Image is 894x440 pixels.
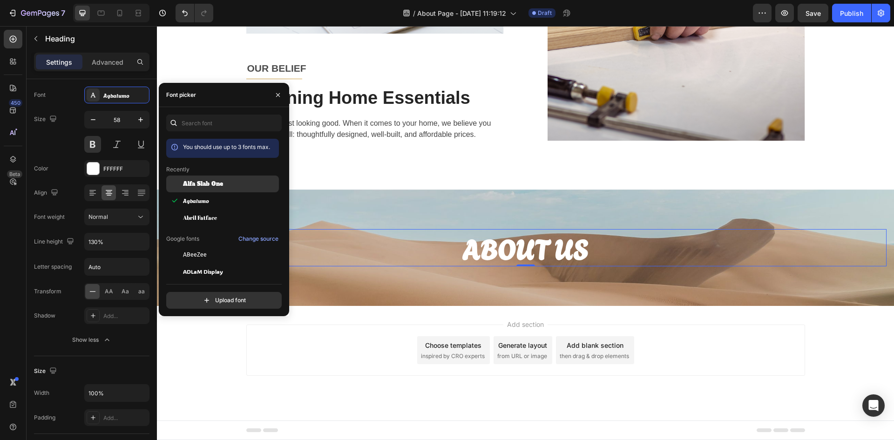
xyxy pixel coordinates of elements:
[7,170,22,178] div: Beta
[34,91,46,99] div: Font
[88,213,108,220] span: Normal
[34,365,59,378] div: Size
[61,7,65,19] p: 7
[268,314,325,324] div: Choose templates
[84,209,149,225] button: Normal
[166,91,196,99] div: Font picker
[166,235,199,243] p: Google fonts
[34,213,65,221] div: Font weight
[264,326,328,334] span: inspired by CRO experts
[238,235,278,243] div: Change source
[346,293,391,303] span: Add section
[183,143,270,150] span: You should use up to 3 fonts max.
[45,33,146,44] p: Heading
[798,4,828,22] button: Save
[34,187,60,199] div: Align
[166,115,282,131] input: Search font
[105,287,113,296] span: AA
[183,196,209,205] span: Agbalumo
[832,4,871,22] button: Publish
[202,296,246,305] div: Upload font
[34,164,48,173] div: Color
[9,99,22,107] div: 450
[138,287,145,296] span: aa
[103,165,147,173] div: FFFFFF
[538,9,552,17] span: Draft
[34,332,149,348] button: Show less
[72,335,112,345] div: Show less
[34,413,55,422] div: Padding
[417,8,506,18] span: About Page - [DATE] 11:19:12
[34,113,59,126] div: Size
[806,9,821,17] span: Save
[85,233,149,250] input: Auto
[4,4,69,22] button: 7
[862,394,885,417] div: Open Intercom Messenger
[157,26,894,440] iframe: Design area
[46,57,72,67] p: Settings
[183,267,223,276] span: ADLaM Display
[122,287,129,296] span: Aa
[92,57,123,67] p: Advanced
[85,258,149,275] input: Auto
[413,8,415,18] span: /
[103,91,147,100] div: Agbalumo
[103,312,147,320] div: Add...
[183,213,217,222] span: Abril Fatface
[166,165,190,174] p: Recently
[340,326,390,334] span: from URL or image
[840,8,863,18] div: Publish
[176,4,213,22] div: Undo/Redo
[34,287,61,296] div: Transform
[403,326,472,334] span: then drag & drop elements
[341,314,390,324] div: Generate layout
[166,292,282,309] button: Upload font
[85,385,149,401] input: Auto
[34,389,49,397] div: Width
[183,180,223,188] span: Alfa Slab One
[183,250,207,259] span: ABeeZee
[34,263,72,271] div: Letter spacing
[34,236,76,248] div: Line height
[238,233,279,244] button: Change source
[410,314,467,324] div: Add blank section
[103,414,147,422] div: Add...
[34,311,55,320] div: Shadow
